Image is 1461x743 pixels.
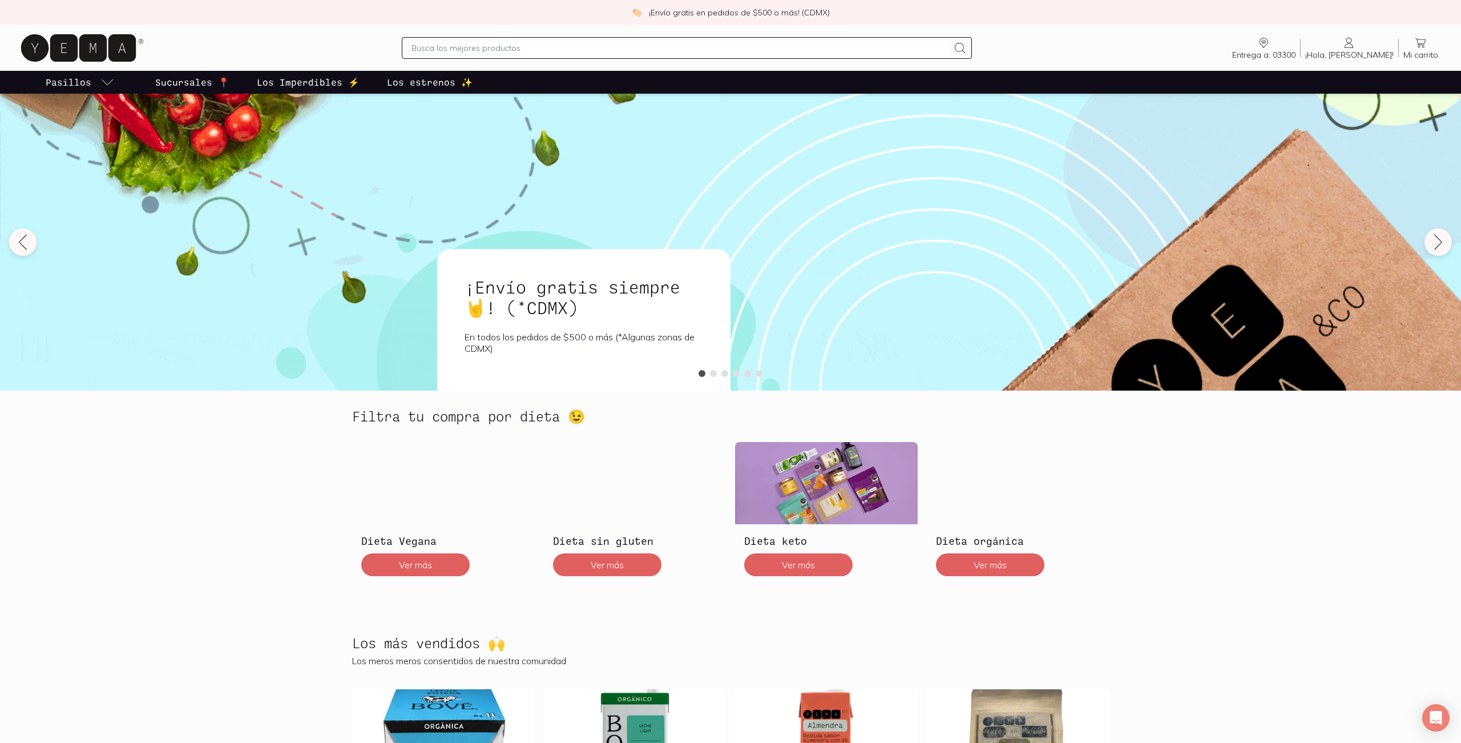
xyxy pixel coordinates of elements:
img: Dieta sin gluten [544,442,727,524]
h1: ¡Envío gratis siempre🤘! (*CDMX) [465,276,703,318]
p: Los Imperdibles ⚡️ [257,75,360,89]
img: Dieta orgánica [927,442,1109,524]
img: Dieta Vegana [352,442,535,524]
a: Mi carrito [1399,36,1443,60]
span: ¡Hola, [PERSON_NAME]! [1305,50,1394,60]
h2: Filtra tu compra por dieta 😉 [352,409,585,424]
h2: Los más vendidos 🙌 [352,636,505,650]
button: Ver más [361,553,470,576]
span: Mi carrito [1403,50,1438,60]
p: En todos los pedidos de $500 o más (*Algunas zonas de CDMX) [465,331,703,354]
h3: Dieta Vegana [361,533,526,548]
a: Sucursales 📍 [153,71,232,94]
a: Los estrenos ✨ [385,71,475,94]
input: Busca los mejores productos [411,41,948,55]
button: Ver más [936,553,1044,576]
p: Los meros meros consentidos de nuestra comunidad [352,655,1109,666]
p: Sucursales 📍 [155,75,229,89]
span: Entrega a: 03300 [1232,50,1295,60]
p: Pasillos [46,75,91,89]
a: ¡Hola, [PERSON_NAME]! [1301,36,1398,60]
button: Ver más [553,553,661,576]
h3: Dieta keto [744,533,909,548]
a: Dieta sin glutenDieta sin glutenVer más [544,442,727,585]
h3: Dieta orgánica [936,533,1100,548]
p: ¡Envío gratis en pedidos de $500 o más! (CDMX) [649,7,830,18]
a: pasillo-todos-link [43,71,116,94]
a: Dieta VeganaDieta VeganaVer más [352,442,535,585]
a: Entrega a: 03300 [1228,36,1300,60]
h3: Dieta sin gluten [553,533,717,548]
a: Los Imperdibles ⚡️ [255,71,362,94]
img: Dieta keto [735,442,918,524]
a: Dieta orgánicaDieta orgánicaVer más [927,442,1109,585]
p: Los estrenos ✨ [387,75,473,89]
div: Open Intercom Messenger [1422,704,1450,732]
button: Ver más [744,553,853,576]
img: check [632,7,642,18]
a: Dieta ketoDieta ketoVer más [735,442,918,585]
